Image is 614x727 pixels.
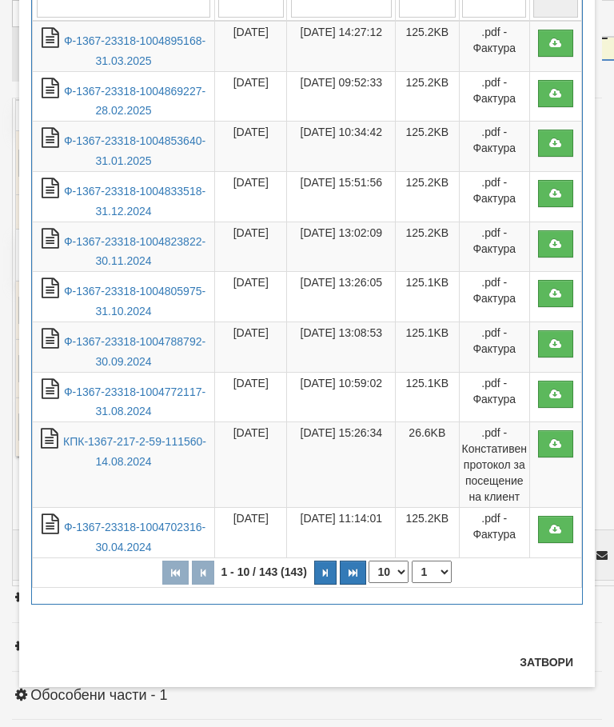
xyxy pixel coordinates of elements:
[287,171,396,222] td: [DATE] 15:51:56
[396,171,459,222] td: 125.2KB
[396,372,459,422] td: 125.1KB
[459,508,529,558] td: .pdf - Фактура
[64,34,205,67] a: Ф-1367-23318-1004895168-31.03.2025
[215,71,287,122] td: [DATE]
[396,322,459,373] td: 125.1KB
[396,122,459,172] td: 125.2KB
[33,372,582,422] tr: Ф-1367-23318-1004772117-31.08.2024.pdf - Фактура
[459,122,529,172] td: .pdf - Фактура
[287,21,396,71] td: [DATE] 14:27:12
[215,322,287,373] td: [DATE]
[33,508,582,558] tr: Ф-1367-23318-1004702316-30.04.2024.pdf - Фактура
[64,385,205,418] a: Ф-1367-23318-1004772117-31.08.2024
[459,71,529,122] td: .pdf - Фактура
[215,508,287,558] td: [DATE]
[396,21,459,71] td: 125.2KB
[287,222,396,272] td: [DATE] 13:02:09
[215,122,287,172] td: [DATE]
[215,21,287,71] td: [DATE]
[396,71,459,122] td: 125.2KB
[64,285,205,318] a: Ф-1367-23318-1004805975-31.10.2024
[369,561,409,583] select: Брой редове на страница
[459,272,529,322] td: .pdf - Фактура
[510,649,583,675] button: Затвори
[287,71,396,122] td: [DATE] 09:52:33
[412,561,452,583] select: Страница номер
[396,222,459,272] td: 125.2KB
[314,561,337,585] button: Следваща страница
[63,435,206,468] a: КПК-1367-217-2-59-111560-14.08.2024
[215,272,287,322] td: [DATE]
[33,122,582,172] tr: Ф-1367-23318-1004853640-31.01.2025.pdf - Фактура
[64,134,205,167] a: Ф-1367-23318-1004853640-31.01.2025
[33,71,582,122] tr: Ф-1367-23318-1004869227-28.02.2025.pdf - Фактура
[215,372,287,422] td: [DATE]
[215,422,287,508] td: [DATE]
[340,561,366,585] button: Последна страница
[33,21,582,71] tr: Ф-1367-23318-1004895168-31.03.2025.pdf - Фактура
[64,185,205,218] a: Ф-1367-23318-1004833518-31.12.2024
[459,21,529,71] td: .pdf - Фактура
[287,122,396,172] td: [DATE] 10:34:42
[396,272,459,322] td: 125.1KB
[459,322,529,373] td: .pdf - Фактура
[33,322,582,373] tr: Ф-1367-23318-1004788792-30.09.2024.pdf - Фактура
[459,422,529,508] td: .pdf - Констативен протокол за посещение на клиент
[459,171,529,222] td: .pdf - Фактура
[33,222,582,272] tr: Ф-1367-23318-1004823822-30.11.2024.pdf - Фактура
[162,561,189,585] button: Първа страница
[287,272,396,322] td: [DATE] 13:26:05
[33,272,582,322] tr: Ф-1367-23318-1004805975-31.10.2024.pdf - Фактура
[215,171,287,222] td: [DATE]
[192,561,214,585] button: Предишна страница
[459,372,529,422] td: .pdf - Фактура
[64,521,205,553] a: Ф-1367-23318-1004702316-30.04.2024
[287,372,396,422] td: [DATE] 10:59:02
[459,222,529,272] td: .pdf - Фактура
[287,422,396,508] td: [DATE] 15:26:34
[64,85,205,118] a: Ф-1367-23318-1004869227-28.02.2025
[33,422,582,508] tr: КПК-1367-217-2-59-111560-14.08.2024.pdf - Констативен протокол за посещение на клиент
[396,508,459,558] td: 125.2KB
[64,335,205,368] a: Ф-1367-23318-1004788792-30.09.2024
[217,565,310,578] span: 1 - 10 / 143 (143)
[33,171,582,222] tr: Ф-1367-23318-1004833518-31.12.2024.pdf - Фактура
[287,508,396,558] td: [DATE] 11:14:01
[215,222,287,272] td: [DATE]
[287,322,396,373] td: [DATE] 13:08:53
[64,235,205,268] a: Ф-1367-23318-1004823822-30.11.2024
[396,422,459,508] td: 26.6KB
